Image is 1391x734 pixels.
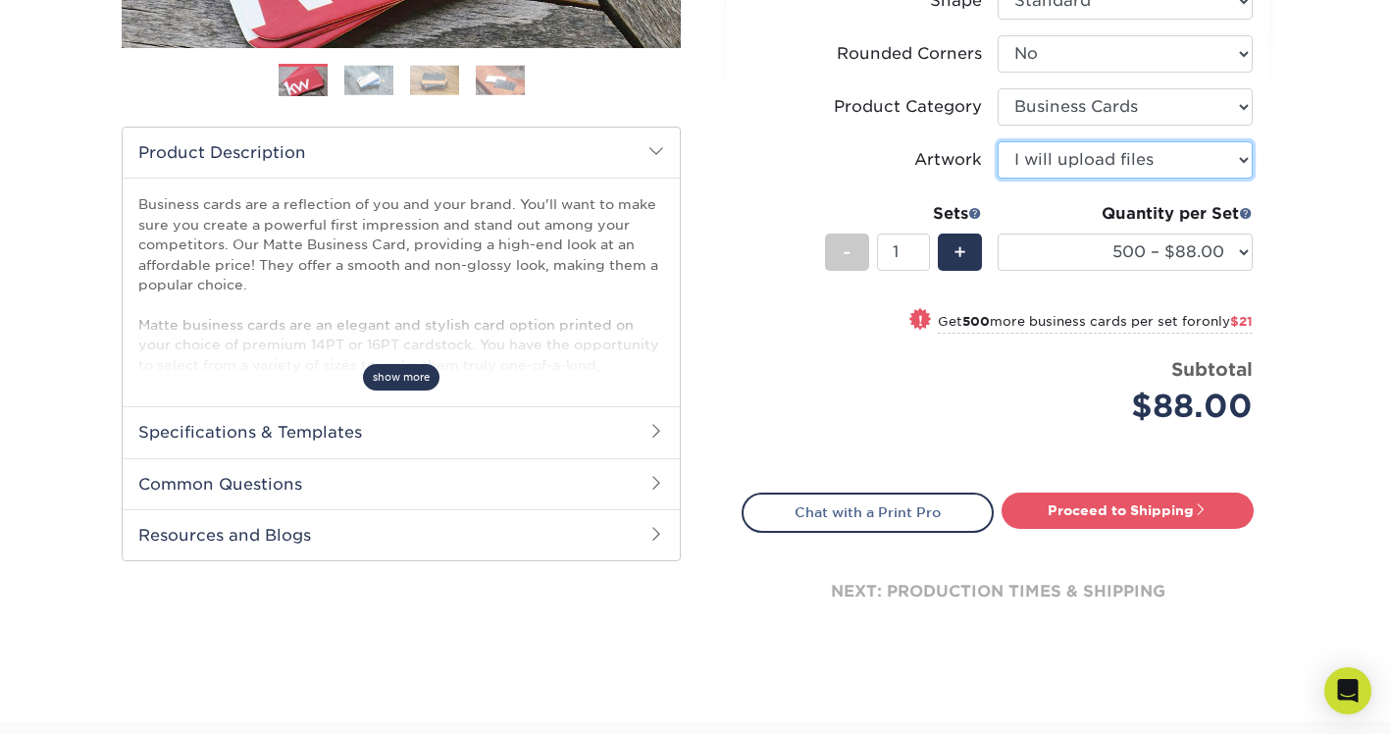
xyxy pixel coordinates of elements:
[123,128,680,178] h2: Product Description
[1324,667,1371,714] div: Open Intercom Messenger
[742,533,1254,651] div: next: production times & shipping
[344,65,393,95] img: Business Cards 02
[1230,314,1253,329] span: $21
[953,237,966,267] span: +
[825,202,982,226] div: Sets
[837,42,982,66] div: Rounded Corners
[476,65,525,95] img: Business Cards 04
[843,237,851,267] span: -
[834,95,982,119] div: Product Category
[998,202,1253,226] div: Quantity per Set
[123,406,680,457] h2: Specifications & Templates
[938,314,1253,334] small: Get more business cards per set for
[1202,314,1253,329] span: only
[742,493,994,532] a: Chat with a Print Pro
[962,314,990,329] strong: 500
[410,65,459,95] img: Business Cards 03
[1002,493,1254,528] a: Proceed to Shipping
[138,194,664,474] p: Business cards are a reflection of you and your brand. You'll want to make sure you create a powe...
[1012,383,1253,430] div: $88.00
[918,310,923,331] span: !
[279,57,328,106] img: Business Cards 01
[1171,358,1253,380] strong: Subtotal
[123,458,680,509] h2: Common Questions
[914,148,982,172] div: Artwork
[123,509,680,560] h2: Resources and Blogs
[363,364,439,391] span: show more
